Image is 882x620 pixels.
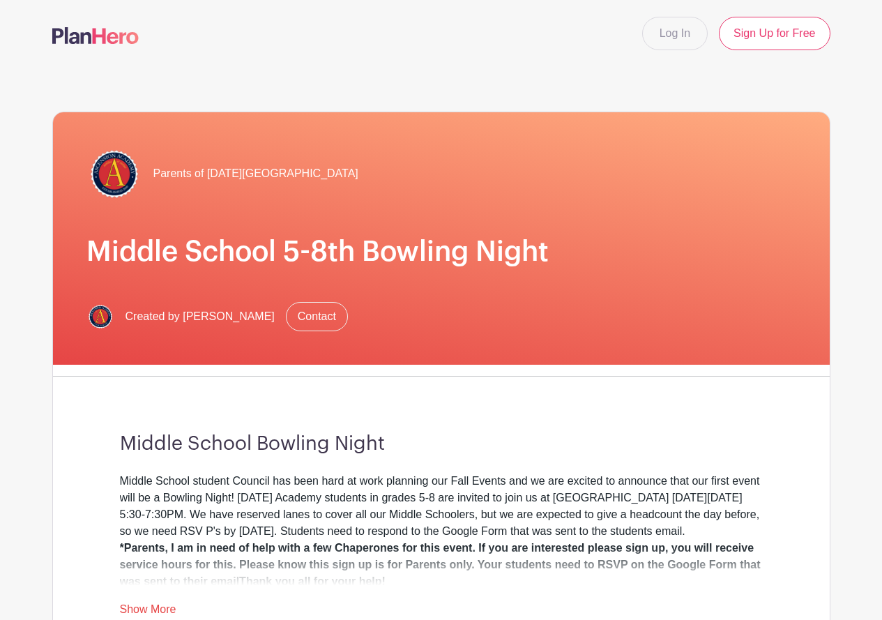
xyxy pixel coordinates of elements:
[120,542,761,587] strong: *Parents, I am in need of help with a few Chaperones for this event. If you are interested please...
[286,302,348,331] a: Contact
[120,473,763,590] div: Middle School student Council has been hard at work planning our Fall Events and we are excited t...
[120,432,763,456] h3: Middle School Bowling Night
[153,165,358,182] span: Parents of [DATE][GEOGRAPHIC_DATA]
[52,27,139,44] img: logo-507f7623f17ff9eddc593b1ce0a138ce2505c220e1c5a4e2b4648c50719b7d32.svg
[126,308,275,325] span: Created by [PERSON_NAME]
[642,17,708,50] a: Log In
[86,303,114,331] img: ascension-academy-logo.png
[86,235,796,269] h1: Middle School 5-8th Bowling Night
[719,17,830,50] a: Sign Up for Free
[86,146,142,202] img: ascension-academy-logo.png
